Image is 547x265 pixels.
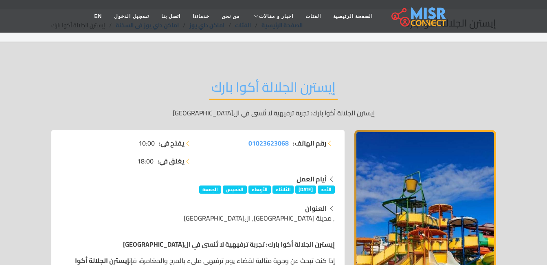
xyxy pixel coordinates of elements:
strong: إيسترن الجلالة أكوا بارك: تجربة ترفيهية لا تُنسى في ال[GEOGRAPHIC_DATA] [123,238,335,250]
a: خدماتنا [187,9,215,24]
a: تسجيل الدخول [108,9,155,24]
a: 01023623068 [248,138,289,148]
span: 01023623068 [248,137,289,149]
p: إيسترن الجلالة أكوا بارك: تجربة ترفيهية لا تُنسى في ال[GEOGRAPHIC_DATA] [51,108,496,118]
h2: إيسترن الجلالة أكوا بارك [209,79,338,100]
img: main.misr_connect [391,6,446,26]
a: اخبار و مقالات [246,9,299,24]
a: الصفحة الرئيسية [327,9,379,24]
a: الفئات [299,9,327,24]
span: الجمعة [199,185,221,194]
a: من نحن [215,9,246,24]
strong: العنوان [305,202,327,214]
span: الخميس [223,185,247,194]
span: الأحد [318,185,335,194]
strong: رقم الهاتف: [293,138,326,148]
span: [DATE] [295,185,316,194]
a: EN [88,9,108,24]
span: 10:00 [138,138,155,148]
span: الأربعاء [248,185,271,194]
strong: أيام العمل [297,173,327,185]
span: 18:00 [137,156,154,166]
span: الثلاثاء [272,185,294,194]
a: اتصل بنا [155,9,187,24]
span: اخبار و مقالات [259,13,293,20]
span: , مدينة [GEOGRAPHIC_DATA], ال[GEOGRAPHIC_DATA] [184,212,335,224]
strong: يفتح في: [159,138,185,148]
strong: يغلق في: [158,156,185,166]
